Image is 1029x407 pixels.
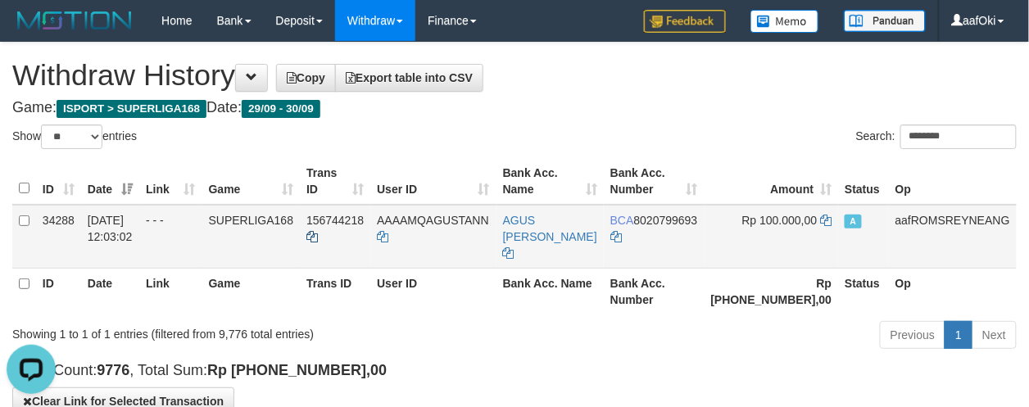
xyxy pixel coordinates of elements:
[370,158,496,205] th: User ID: activate to sort column ascending
[889,205,1017,269] td: aafROMSREYNEANG
[370,205,496,269] td: AAAAMQAGUSTANN
[287,71,325,84] span: Copy
[705,158,839,205] th: Amount: activate to sort column ascending
[604,205,705,269] td: 8020799693
[889,268,1017,314] th: Op
[139,268,202,314] th: Link
[202,205,301,269] td: SUPERLIGA168
[81,205,139,269] td: [DATE] 12:03:02
[856,124,1017,149] label: Search:
[12,319,416,342] div: Showing 1 to 1 of 1 entries (filtered from 9,776 total entries)
[838,158,889,205] th: Status
[36,268,81,314] th: ID
[496,158,604,205] th: Bank Acc. Name: activate to sort column ascending
[945,321,972,349] a: 1
[844,10,926,32] img: panduan.png
[207,362,387,378] strong: Rp [PHONE_NUMBER],00
[12,363,1017,379] h4: Trans Count: , Total Sum:
[838,268,889,314] th: Status
[242,100,320,118] span: 29/09 - 30/09
[81,268,139,314] th: Date
[346,71,473,84] span: Export table into CSV
[41,124,102,149] select: Showentries
[742,214,818,227] span: Rp 100.000,00
[972,321,1017,349] a: Next
[610,214,634,227] span: BCA
[880,321,945,349] a: Previous
[7,7,56,56] button: Open LiveChat chat widget
[335,64,483,92] a: Export table into CSV
[644,10,726,33] img: Feedback.jpg
[900,124,1017,149] input: Search:
[139,205,202,269] td: - - -
[97,362,129,378] strong: 9776
[300,158,370,205] th: Trans ID: activate to sort column ascending
[496,268,604,314] th: Bank Acc. Name
[81,158,139,205] th: Date: activate to sort column ascending
[300,205,370,269] td: 156744218
[604,158,705,205] th: Bank Acc. Number: activate to sort column ascending
[139,158,202,205] th: Link: activate to sort column ascending
[12,124,137,149] label: Show entries
[503,214,597,243] a: AGUS [PERSON_NAME]
[845,215,861,228] span: Approved
[12,59,1017,92] h1: Withdraw History
[300,268,370,314] th: Trans ID
[57,100,206,118] span: ISPORT > SUPERLIGA168
[36,205,81,269] td: 34288
[36,158,81,205] th: ID: activate to sort column ascending
[604,268,705,314] th: Bank Acc. Number
[889,158,1017,205] th: Op
[12,100,1017,116] h4: Game: Date:
[12,8,137,33] img: MOTION_logo.png
[711,277,832,306] strong: Rp [PHONE_NUMBER],00
[750,10,819,33] img: Button%20Memo.svg
[202,158,301,205] th: Game: activate to sort column ascending
[276,64,336,92] a: Copy
[202,268,301,314] th: Game
[370,268,496,314] th: User ID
